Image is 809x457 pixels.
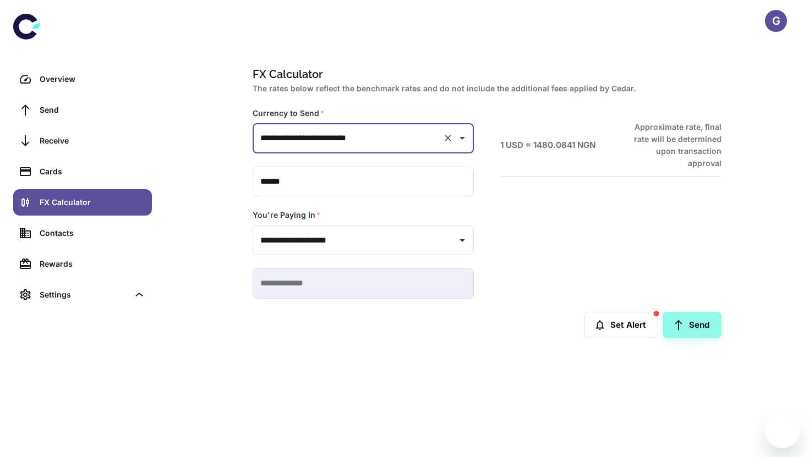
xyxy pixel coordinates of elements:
[13,158,152,185] a: Cards
[455,233,470,248] button: Open
[765,10,787,32] button: G
[13,189,152,216] a: FX Calculator
[40,258,145,270] div: Rewards
[584,312,658,338] button: Set Alert
[13,282,152,308] div: Settings
[13,251,152,277] a: Rewards
[40,227,145,239] div: Contacts
[765,413,800,448] iframe: Button to launch messaging window
[13,128,152,154] a: Receive
[455,130,470,146] button: Open
[40,135,145,147] div: Receive
[13,66,152,92] a: Overview
[253,108,325,119] label: Currency to Send
[40,289,129,301] div: Settings
[253,66,717,82] h1: FX Calculator
[663,312,721,338] a: Send
[440,130,456,146] button: Clear
[13,97,152,123] a: Send
[40,166,145,178] div: Cards
[40,104,145,116] div: Send
[13,220,152,246] a: Contacts
[500,139,595,152] h6: 1 USD = 1480.0841 NGN
[253,210,321,221] label: You're Paying In
[40,73,145,85] div: Overview
[40,196,145,208] div: FX Calculator
[622,121,721,169] h6: Approximate rate, final rate will be determined upon transaction approval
